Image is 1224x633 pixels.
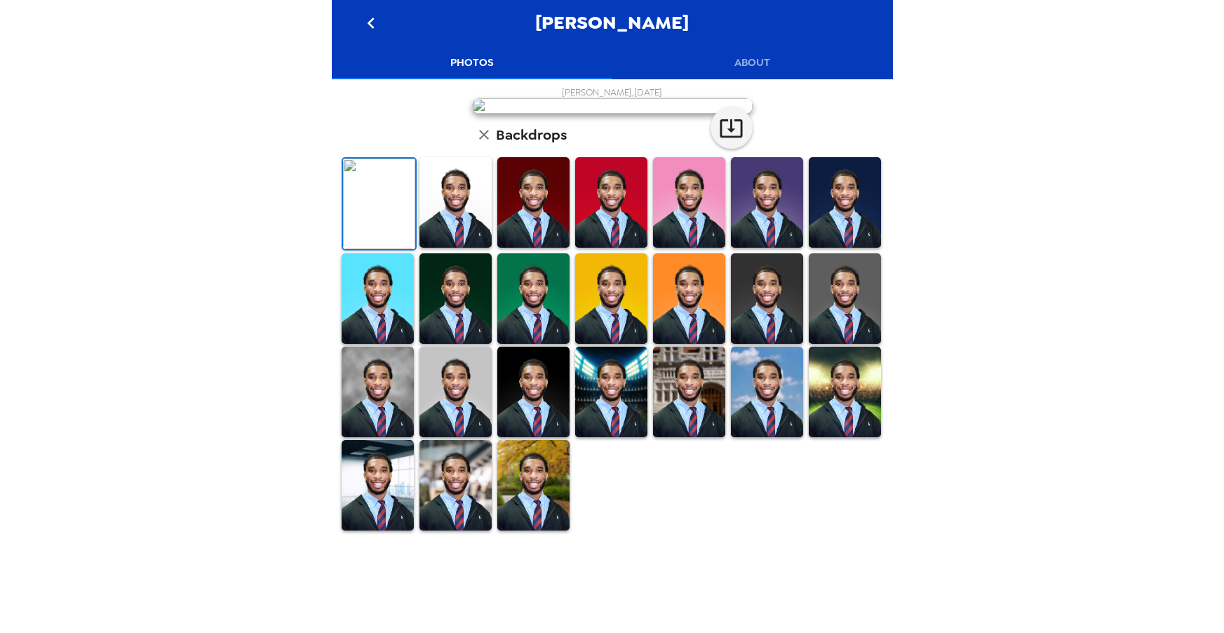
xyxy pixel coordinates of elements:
[562,86,662,98] span: [PERSON_NAME] , [DATE]
[472,98,753,114] img: user
[496,124,567,146] h6: Backdrops
[343,159,415,249] img: Original
[612,46,893,79] button: About
[535,13,689,32] span: [PERSON_NAME]
[332,46,612,79] button: Photos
